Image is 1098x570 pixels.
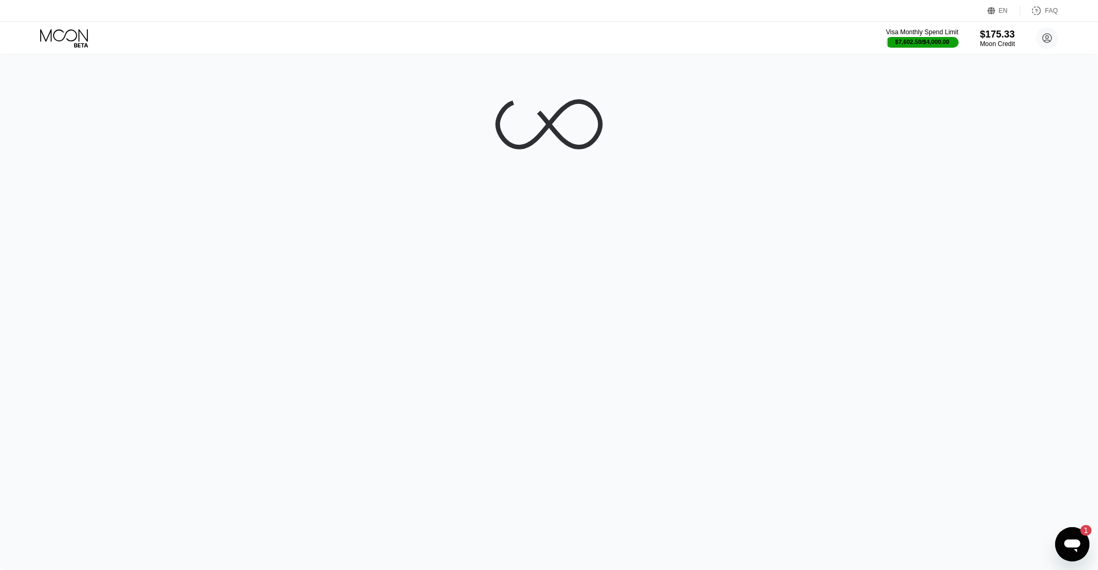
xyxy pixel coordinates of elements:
div: Visa Monthly Spend Limit$7,602.50/$4,000.00 [886,28,958,48]
div: Moon Credit [980,40,1015,48]
div: EN [988,5,1020,16]
div: Visa Monthly Spend Limit [886,28,958,36]
div: FAQ [1020,5,1058,16]
div: $175.33 [980,29,1015,40]
div: $7,602.50 / $4,000.00 [895,39,949,45]
iframe: Number of unread messages [1070,525,1092,536]
div: EN [999,7,1008,14]
iframe: Button to launch messaging window, 1 unread message [1055,527,1089,561]
div: FAQ [1045,7,1058,14]
div: $175.33Moon Credit [980,29,1015,48]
